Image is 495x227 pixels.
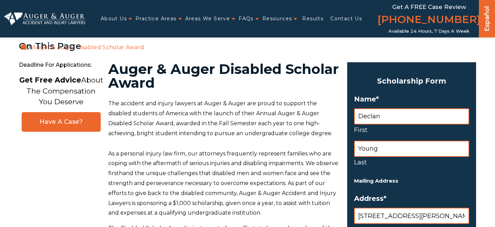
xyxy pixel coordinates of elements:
[30,44,146,51] li: Auger & Auger Disabled Scholar Award
[185,12,230,26] a: Areas We Serve
[19,58,103,72] span: Deadline for Applications:
[239,12,254,26] a: FAQs
[21,44,27,50] a: Home
[354,75,469,88] h3: Scholarship Form
[392,3,466,10] span: Get a FREE Case Review
[19,76,81,84] strong: Get Free Advice
[108,62,339,90] h1: Auger & Auger Disabled Scholar Award
[354,157,469,168] label: Last
[101,12,127,26] a: About Us
[388,29,470,34] span: Available 24 Hours, 7 Days a Week
[354,176,469,186] h5: Mailing Address
[135,12,177,26] a: Practice Areas
[262,12,292,26] a: Resources
[29,118,93,126] span: Have A Case?
[354,95,469,103] label: Name
[108,99,339,138] p: The accident and injury lawyers at Auger & Auger are proud to support the disabled students of Am...
[302,12,323,26] a: Results
[22,112,101,132] a: Have A Case?
[4,12,85,25] img: Auger & Auger Accident and Injury Lawyers Logo
[354,194,469,203] label: Address
[108,149,339,218] p: As a personal injury law firm, our attorneys frequently represent families who are coping with th...
[330,12,362,26] a: Contact Us
[19,75,103,107] p: About The Compensation You Deserve
[354,125,469,136] label: First
[377,12,481,29] a: [PHONE_NUMBER]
